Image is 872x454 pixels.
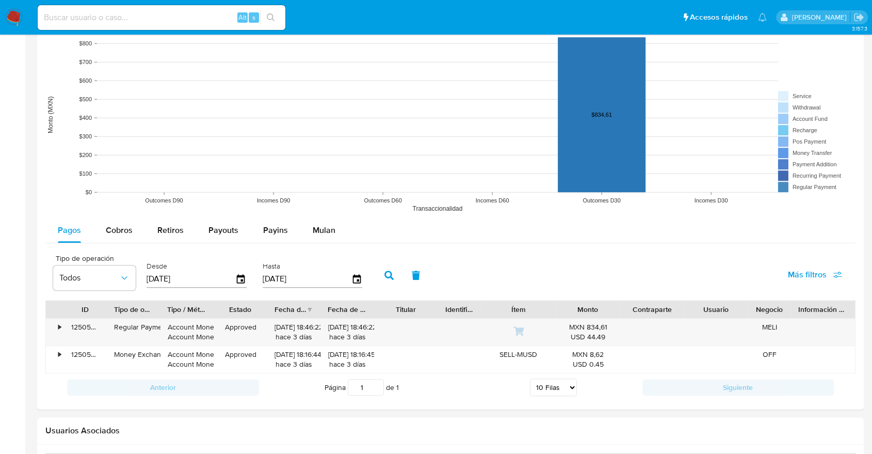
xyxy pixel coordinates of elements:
[260,10,281,25] button: search-icon
[851,24,867,33] span: 3.157.3
[758,13,767,22] a: Notificaciones
[238,12,247,22] span: Alt
[792,12,850,22] p: juan.tosini@mercadolibre.com
[38,11,285,24] input: Buscar usuario o caso...
[45,426,855,436] h2: Usuarios Asociados
[690,12,748,23] span: Accesos rápidos
[853,12,864,23] a: Salir
[252,12,255,22] span: s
